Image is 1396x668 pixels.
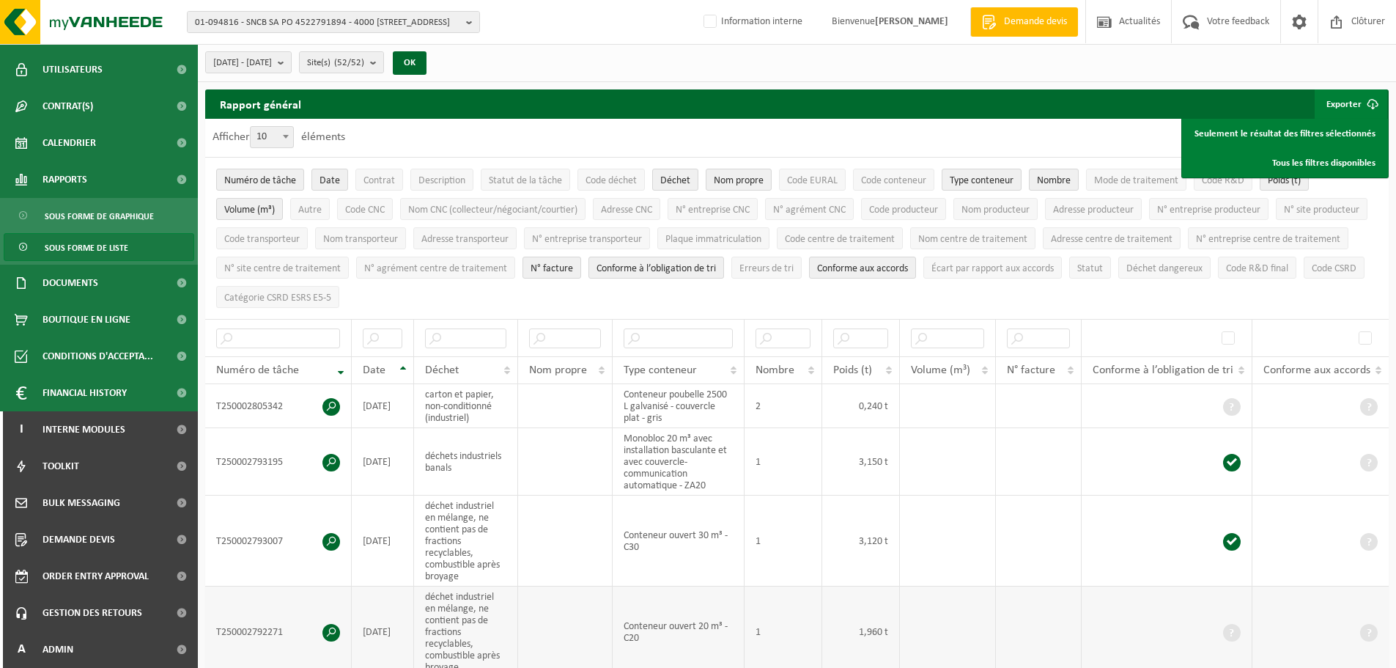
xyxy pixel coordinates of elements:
button: N° site centre de traitementN° site centre de traitement: Activate to sort [216,257,349,279]
button: StatutStatut: Activate to sort [1069,257,1111,279]
button: Déchet dangereux : Activate to sort [1118,257,1211,279]
span: Demande devis [1000,15,1071,29]
span: 10 [250,126,294,148]
span: Déchet [425,364,459,376]
span: Écart par rapport aux accords [931,263,1054,274]
span: Nom centre de traitement [918,234,1027,245]
span: Financial History [43,375,127,411]
td: 1 [745,496,822,587]
button: ContratContrat: Activate to sort [355,169,403,191]
td: 3,150 t [822,428,900,496]
span: Contrat [363,175,395,186]
span: Code conteneur [861,175,926,186]
span: Nom transporteur [323,234,398,245]
button: Nom CNC (collecteur/négociant/courtier)Nom CNC (collecteur/négociant/courtier): Activate to sort [400,198,586,220]
button: N° agrément CNCN° agrément CNC: Activate to sort [765,198,854,220]
button: Écart par rapport aux accordsÉcart par rapport aux accords: Activate to sort [923,257,1062,279]
span: Code R&D [1202,175,1244,186]
a: Seulement le résultat des filtres sélectionnés [1183,119,1386,148]
span: Erreurs de tri [739,263,794,274]
button: Exporter [1315,89,1387,119]
span: Nombre [1037,175,1071,186]
button: Mode de traitementMode de traitement: Activate to sort [1086,169,1186,191]
span: I [15,411,28,448]
button: Erreurs de triErreurs de tri: Activate to sort [731,257,802,279]
button: Adresse producteurAdresse producteur: Activate to sort [1045,198,1142,220]
label: Information interne [701,11,802,33]
button: Adresse centre de traitementAdresse centre de traitement: Activate to sort [1043,227,1181,249]
span: Rapports [43,161,87,198]
span: Code producteur [869,205,938,216]
span: Date [320,175,340,186]
button: Code R&DCode R&amp;D: Activate to sort [1194,169,1252,191]
count: (52/52) [334,58,364,67]
span: Boutique en ligne [43,301,130,338]
span: Volume (m³) [911,364,970,376]
span: Plaque immatriculation [665,234,761,245]
span: Conforme aux accords [1263,364,1370,376]
span: Conforme à l’obligation de tri [1093,364,1233,376]
span: Code centre de traitement [785,234,895,245]
span: Code transporteur [224,234,300,245]
button: Numéro de tâcheNuméro de tâche: Activate to remove sorting [216,169,304,191]
button: 01-094816 - SNCB SA PO 4522791894 - 4000 [STREET_ADDRESS] [187,11,480,33]
span: 10 [251,127,293,147]
span: Calendrier [43,125,96,161]
td: Conteneur poubelle 2500 L galvanisé - couvercle plat - gris [613,384,745,428]
span: N° facture [531,263,573,274]
button: Statut de la tâcheStatut de la tâche: Activate to sort [481,169,570,191]
button: [DATE] - [DATE] [205,51,292,73]
span: N° entreprise centre de traitement [1196,234,1340,245]
span: Toolkit [43,448,79,485]
span: Code CSRD [1312,263,1356,274]
td: [DATE] [352,384,414,428]
span: Code CNC [345,205,385,216]
span: Déchet dangereux [1126,263,1203,274]
button: N° entreprise producteurN° entreprise producteur: Activate to sort [1149,198,1268,220]
span: Adresse CNC [601,205,652,216]
button: Nom transporteurNom transporteur: Activate to sort [315,227,406,249]
button: Adresse transporteurAdresse transporteur: Activate to sort [413,227,517,249]
button: AutreAutre: Activate to sort [290,198,330,220]
span: Code R&D final [1226,263,1288,274]
button: Code CNCCode CNC: Activate to sort [337,198,393,220]
td: 3,120 t [822,496,900,587]
span: Nom propre [529,364,587,376]
span: Admin [43,631,73,668]
span: Statut de la tâche [489,175,562,186]
span: Adresse producteur [1053,205,1134,216]
button: Conforme à l’obligation de tri : Activate to sort [588,257,724,279]
button: Code R&D finalCode R&amp;D final: Activate to sort [1218,257,1296,279]
button: N° entreprise CNCN° entreprise CNC: Activate to sort [668,198,758,220]
span: 01-094816 - SNCB SA PO 4522791894 - 4000 [STREET_ADDRESS] [195,12,460,34]
td: déchets industriels banals [414,428,518,496]
span: A [15,631,28,668]
span: Bulk Messaging [43,485,120,521]
span: Order entry approval [43,558,149,595]
button: N° entreprise transporteurN° entreprise transporteur: Activate to sort [524,227,650,249]
span: [DATE] - [DATE] [213,52,272,74]
span: Conforme à l’obligation de tri [597,263,716,274]
span: Adresse centre de traitement [1051,234,1172,245]
strong: [PERSON_NAME] [875,16,948,27]
a: Demande devis [970,7,1078,37]
span: Conforme aux accords [817,263,908,274]
span: Contrat(s) [43,88,93,125]
button: N° factureN° facture: Activate to sort [522,257,581,279]
button: Code conteneurCode conteneur: Activate to sort [853,169,934,191]
button: N° entreprise centre de traitementN° entreprise centre de traitement: Activate to sort [1188,227,1348,249]
td: déchet industriel en mélange, ne contient pas de fractions recyclables, combustible après broyage [414,496,518,587]
span: Code déchet [586,175,637,186]
span: Statut [1077,263,1103,274]
button: Catégorie CSRD ESRS E5-5Catégorie CSRD ESRS E5-5: Activate to sort [216,286,339,308]
a: Sous forme de graphique [4,202,194,230]
span: Code EURAL [787,175,838,186]
td: [DATE] [352,496,414,587]
button: Nom propreNom propre: Activate to sort [706,169,772,191]
label: Afficher éléments [213,131,345,143]
span: N° site producteur [1284,205,1359,216]
span: N° facture [1007,364,1055,376]
span: N° entreprise producteur [1157,205,1260,216]
td: [DATE] [352,428,414,496]
span: Nom propre [714,175,764,186]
